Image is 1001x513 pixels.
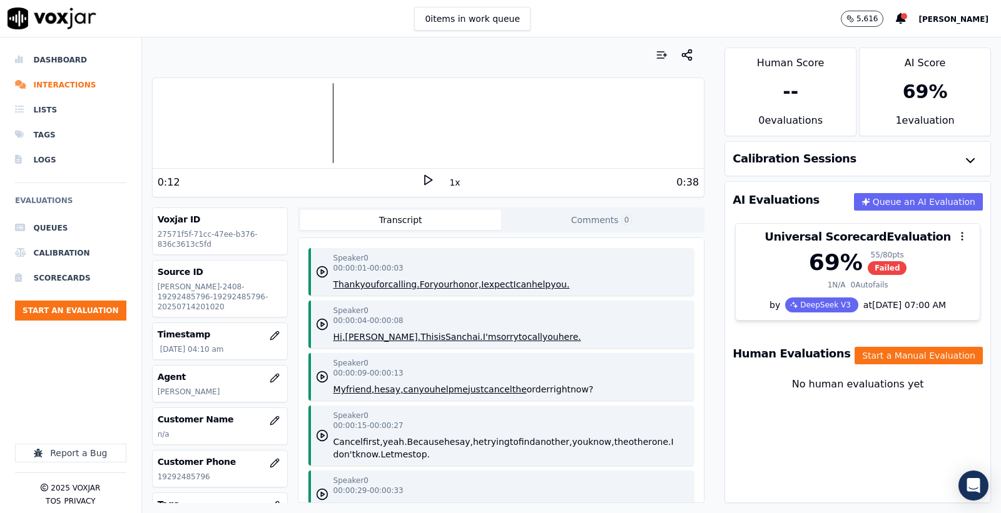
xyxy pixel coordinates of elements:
[158,456,282,468] h3: Customer Phone
[160,344,282,354] p: [DATE] 04:10 am
[15,301,126,321] button: Start an Evaluation
[333,436,363,448] button: Cancel
[435,383,454,396] button: help
[501,210,702,230] button: Comments
[519,436,536,448] button: find
[676,175,699,190] div: 0:38
[15,241,126,266] a: Calibration
[333,253,368,263] p: Speaker 0
[958,471,988,501] div: Open Intercom Messenger
[158,429,282,439] p: n/a
[547,501,566,513] button: fine.
[483,331,497,343] button: I'm
[576,501,587,513] button: go
[403,383,419,396] button: can
[158,282,282,312] p: [PERSON_NAME]-2408-19292485796-19292485796-20250714201020
[652,436,671,448] button: one.
[566,501,576,513] button: I'll
[15,444,126,462] button: Report a Bug
[510,436,519,448] button: to
[333,278,360,291] button: Thank
[868,250,907,260] div: 55 / 80 pts
[444,436,455,448] button: he
[15,147,126,172] a: Logs
[472,501,495,513] button: guys'
[614,501,631,513] button: and
[841,11,896,27] button: 5,616
[856,14,878,24] p: 5,616
[333,476,368,486] p: Speaker 0
[455,501,472,513] button: you
[346,383,374,396] button: friend,
[785,297,858,312] div: DeepSeek V3
[158,328,282,341] h3: Timestamp
[532,278,551,291] button: help
[453,278,481,291] button: honor,
[385,383,404,396] button: say,
[614,436,629,448] button: the
[534,501,547,513] button: It's
[735,377,980,422] div: No human evaluations yet
[15,122,126,147] a: Tags
[380,448,394,461] button: Let
[854,193,983,211] button: Queue an AI Evaluation
[783,81,798,103] div: --
[158,498,282,511] h3: Tags
[357,501,367,513] button: no
[15,97,126,122] a: Lists
[587,501,614,513] button: ahead
[725,113,856,136] div: 0 evaluation s
[383,436,407,448] button: yeah.
[15,47,126,72] a: Dashboard
[360,278,377,291] button: you
[15,72,126,97] li: Interactions
[158,413,282,426] h3: Customer Name
[333,448,356,461] button: don't
[733,348,850,359] h3: Human Evaluations
[484,383,512,396] button: cancel
[858,299,946,311] div: at [DATE] 07:00 AM
[484,436,510,448] button: trying
[631,501,662,513] button: cancel.
[407,501,434,513] button: That's
[918,15,988,24] span: [PERSON_NAME]
[158,229,282,249] p: 27571f5f-71cc-47ee-b376-836c3613c5fd
[516,278,532,291] button: can
[420,331,439,343] button: This
[550,383,571,396] button: right
[809,250,863,275] div: 69 %
[527,383,550,396] button: order
[367,501,406,513] button: problem.
[445,331,483,343] button: Sanchai.
[495,501,534,513] button: decision.
[333,368,404,378] p: 00:00:09 - 00:00:13
[733,194,820,206] h3: AI Evaluations
[394,448,408,461] button: me
[855,347,983,364] button: Start a Manual Evaluation
[559,331,581,343] button: here.
[64,496,96,506] button: Privacy
[333,501,357,513] button: Yeah,
[333,331,345,343] button: Hi,
[903,81,948,103] div: 69 %
[468,383,484,396] button: just
[439,331,445,343] button: is
[629,436,652,448] button: other
[363,436,383,448] button: first,
[527,331,542,343] button: call
[376,278,388,291] button: for
[572,436,589,448] button: you
[15,216,126,241] a: Queues
[918,11,1001,26] button: [PERSON_NAME]
[333,358,368,368] p: Speaker 0
[333,411,368,421] p: Speaker 0
[551,278,569,291] button: you.
[535,436,572,448] button: another,
[414,7,531,31] button: 0items in work queue
[333,421,404,431] p: 00:00:15 - 00:00:27
[158,213,282,226] h3: Voxjar ID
